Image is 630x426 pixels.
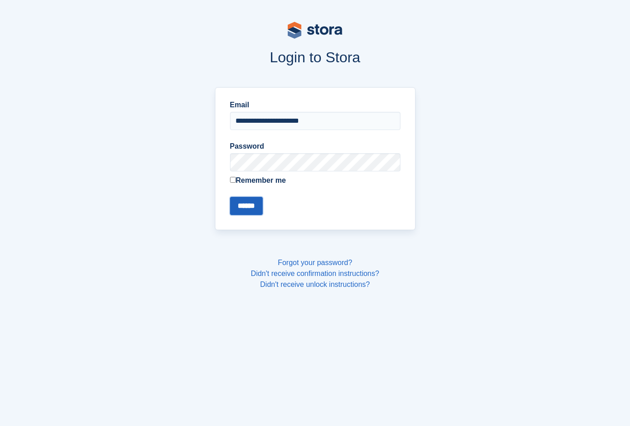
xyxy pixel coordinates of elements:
[251,270,379,277] a: Didn't receive confirmation instructions?
[230,175,400,186] label: Remember me
[67,49,563,65] h1: Login to Stora
[230,177,236,183] input: Remember me
[260,281,370,288] a: Didn't receive unlock instructions?
[278,259,352,266] a: Forgot your password?
[230,141,400,152] label: Password
[288,22,342,39] img: stora-logo-53a41332b3708ae10de48c4981b4e9114cc0af31d8433b30ea865607fb682f29.svg
[230,100,400,110] label: Email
